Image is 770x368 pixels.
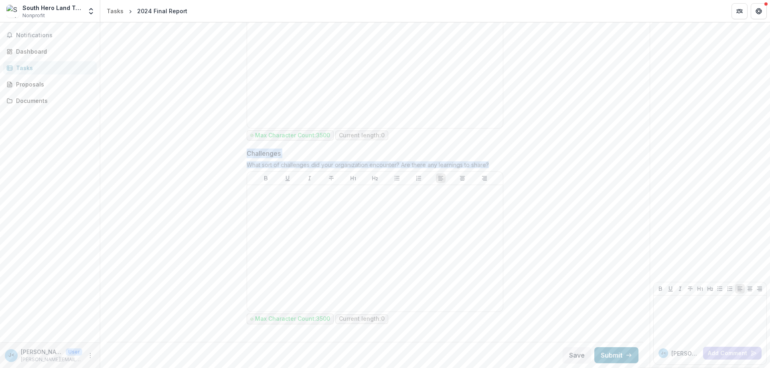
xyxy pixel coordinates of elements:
button: Add Comment [703,347,762,360]
button: Underline [666,284,675,294]
p: [PERSON_NAME] <[PERSON_NAME][EMAIL_ADDRESS][DOMAIN_NAME]> [21,348,63,356]
button: Bold [656,284,665,294]
button: Italicize [675,284,685,294]
p: [PERSON_NAME][EMAIL_ADDRESS][DOMAIN_NAME] [21,356,82,363]
p: Max Character Count: 3500 [255,316,330,322]
button: More [85,351,95,360]
button: Underline [283,173,292,183]
button: Submit [594,347,638,363]
div: Documents [16,97,90,105]
div: Tasks [16,64,90,72]
button: Save [563,347,591,363]
button: Ordered List [414,173,423,183]
span: Nonprofit [22,12,45,19]
button: Bullet List [715,284,725,294]
button: Notifications [3,29,97,42]
button: Heading 2 [705,284,715,294]
div: Tasks [107,7,124,15]
div: 2024 Final Report [137,7,187,15]
p: Max Character Count: 3500 [255,132,330,139]
button: Heading 1 [695,284,705,294]
a: Documents [3,94,97,107]
a: Dashboard [3,45,97,58]
button: Open entity switcher [85,3,97,19]
div: Proposals [16,80,90,88]
button: Heading 2 [370,173,380,183]
nav: breadcrumb [103,5,190,17]
div: Jenna O'Donnell <jenna@shlt.org> [8,353,14,358]
button: Align Center [458,173,467,183]
p: [PERSON_NAME] [671,349,700,358]
button: Bullet List [392,173,402,183]
button: Bold [261,173,271,183]
a: Tasks [103,5,127,17]
button: Get Help [751,3,767,19]
a: Tasks [3,61,97,74]
span: Notifications [16,32,93,39]
button: Align Right [755,284,764,294]
div: Dashboard [16,47,90,56]
button: Ordered List [725,284,735,294]
button: Align Center [745,284,755,294]
button: Align Left [436,173,446,183]
p: Challenges [247,149,281,158]
img: South Hero Land Trust [6,5,19,18]
div: South Hero Land Trust [22,4,82,12]
button: Partners [731,3,748,19]
button: Align Right [480,173,489,183]
p: Current length: 0 [339,316,385,322]
p: User [66,348,82,356]
p: Current length: 0 [339,132,385,139]
button: Heading 1 [349,173,358,183]
button: Strike [685,284,695,294]
button: Italicize [305,173,314,183]
button: Align Left [735,284,745,294]
button: Strike [326,173,336,183]
a: Proposals [3,78,97,91]
div: Jenna O'Donnell <jenna@shlt.org> [661,351,666,355]
div: What sort of challenges did your organization encounter? Are there any learnings to share? [247,161,503,171]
